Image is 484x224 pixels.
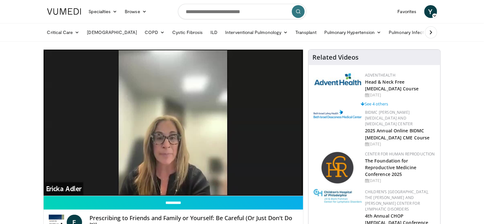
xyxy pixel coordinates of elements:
[314,189,362,203] img: ffa5faa8-5a43-44fb-9bed-3795f4b5ac57.jpg.150x105_q85_autocrop_double_scale_upscale_version-0.2.jpg
[365,79,419,92] a: Head & Neck Free [MEDICAL_DATA] Course
[43,26,83,39] a: Critical Care
[207,26,221,39] a: ILD
[221,26,292,39] a: Interventional Pulmonology
[121,5,150,18] a: Browse
[424,5,437,18] a: Y
[292,26,320,39] a: Transplant
[141,26,168,39] a: COPD
[361,101,388,107] a: See 4 others
[83,26,141,39] a: [DEMOGRAPHIC_DATA]
[44,50,303,196] video-js: Video Player
[312,54,359,61] h4: Related Videos
[168,26,207,39] a: Cystic Fibrosis
[365,72,395,78] a: AdventHealth
[178,4,306,19] input: Search topics, interventions
[47,8,81,15] img: VuMedi Logo
[365,189,429,212] a: Children’s [GEOGRAPHIC_DATA], The [PERSON_NAME] and [PERSON_NAME] Center for Lymphatic Disorders
[320,26,385,39] a: Pulmonary Hypertension
[365,92,435,98] div: [DATE]
[314,72,362,86] img: 5c3c682d-da39-4b33-93a5-b3fb6ba9580b.jpg.150x105_q85_autocrop_double_scale_upscale_version-0.2.jpg
[365,128,430,140] a: 2025 Annual Online BIDMC [MEDICAL_DATA] CME Course
[365,110,413,127] a: BIDMC [PERSON_NAME][MEDICAL_DATA] and [MEDICAL_DATA] Center
[365,141,435,147] div: [DATE]
[314,110,362,118] img: c96b19ec-a48b-46a9-9095-935f19585444.png.150x105_q85_autocrop_double_scale_upscale_version-0.2.png
[365,151,435,157] a: Center for Human Reproduction
[385,26,441,39] a: Pulmonary Infection
[321,151,355,185] img: c058e059-5986-4522-8e32-16b7599f4943.png.150x105_q85_autocrop_double_scale_upscale_version-0.2.png
[365,178,435,184] div: [DATE]
[394,5,420,18] a: Favorites
[365,158,416,177] a: The Foundation for Reproductive Medicine Conference 2025
[85,5,121,18] a: Specialties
